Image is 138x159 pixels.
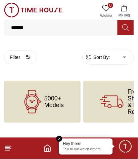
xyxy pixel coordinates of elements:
div: Hey there! [63,141,109,147]
span: Sort By: [92,54,110,61]
p: Talk to our watch expert! [63,147,109,152]
em: Close tooltip [56,136,62,142]
div: Chat Widget [118,139,133,154]
button: My Bag [114,3,134,20]
span: My Bag [116,13,133,18]
a: 0Wishlist [98,3,114,20]
button: Filter [4,50,37,64]
button: Sort By: [85,54,110,61]
a: Home [43,144,51,152]
span: 5000+ Models [44,95,64,108]
span: Wishlist [98,13,114,18]
img: ... [4,3,62,17]
span: 0 [108,3,113,8]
